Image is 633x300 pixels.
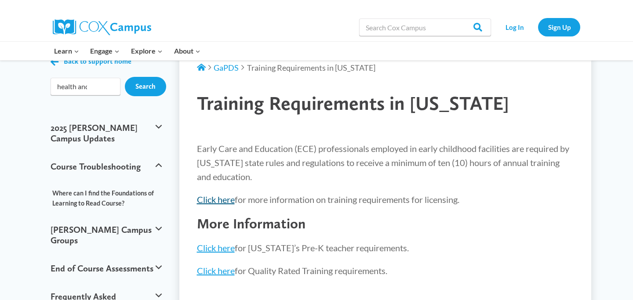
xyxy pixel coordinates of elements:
[495,18,534,36] a: Log In
[46,152,166,181] button: Course Troubleshooting
[48,42,206,60] nav: Primary Navigation
[197,265,235,276] a: Click here
[51,78,120,95] form: Search form
[359,18,491,36] input: Search Cox Campus
[247,63,375,72] span: Training Requirements in [US_STATE]
[48,42,85,60] button: Child menu of Learn
[46,114,166,152] button: 2025 [PERSON_NAME] Campus Updates
[125,42,168,60] button: Child menu of Explore
[46,254,166,282] button: End of Course Assessments
[85,42,126,60] button: Child menu of Engage
[168,42,206,60] button: Child menu of About
[46,216,166,254] button: [PERSON_NAME] Campus Groups
[495,18,580,36] nav: Secondary Navigation
[214,63,239,72] a: GaPDS
[197,91,509,115] span: Training Requirements in [US_STATE]
[197,63,206,72] a: Support Home
[197,242,235,253] a: Click here
[125,77,166,96] input: Search
[53,19,151,35] img: Cox Campus
[197,192,574,206] p: for more information on training requirements for licensing.
[51,78,120,95] input: Search input
[64,57,131,65] span: Back to support home
[51,55,131,68] a: Back to support home
[197,141,574,184] p: Early Care and Education (ECE) professionals employed in early childhood facilities are required ...
[197,241,574,255] p: for [US_STATE]’s Pre-K teacher requirements.
[538,18,580,36] a: Sign Up
[197,264,574,278] p: for Quality Rated Training requirements.
[197,194,235,205] a: Click here
[197,215,574,232] h3: More Information
[46,185,166,211] a: Where can I find the Foundations of Learning to Read Course?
